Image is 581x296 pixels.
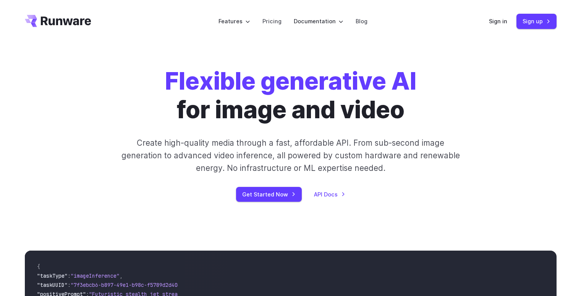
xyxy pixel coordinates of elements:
[71,272,120,279] span: "imageInference"
[165,67,416,124] h1: for image and video
[37,263,40,270] span: {
[294,17,343,26] label: Documentation
[236,187,302,202] a: Get Started Now
[68,272,71,279] span: :
[489,17,507,26] a: Sign in
[120,137,461,175] p: Create high-quality media through a fast, affordable API. From sub-second image generation to adv...
[314,190,345,199] a: API Docs
[262,17,282,26] a: Pricing
[120,272,123,279] span: ,
[71,282,187,288] span: "7f3ebcb6-b897-49e1-b98c-f5789d2d40d7"
[356,17,367,26] a: Blog
[516,14,557,29] a: Sign up
[37,272,68,279] span: "taskType"
[165,67,416,95] strong: Flexible generative AI
[68,282,71,288] span: :
[37,282,68,288] span: "taskUUID"
[218,17,250,26] label: Features
[25,15,91,27] a: Go to /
